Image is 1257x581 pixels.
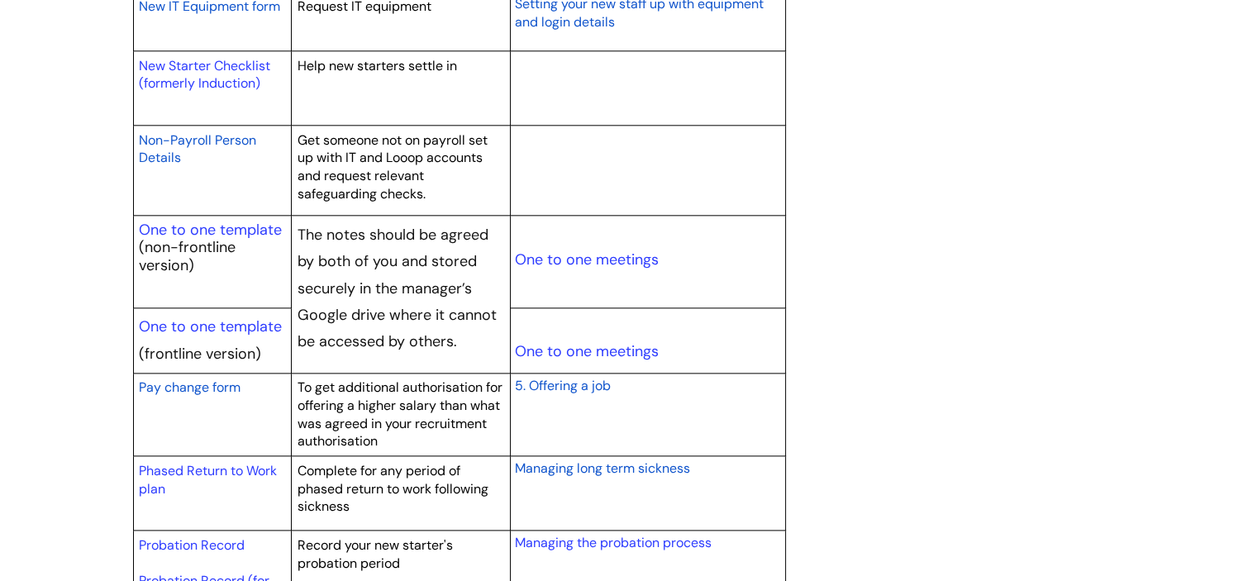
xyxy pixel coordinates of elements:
span: Pay change form [139,379,240,396]
a: Probation Record [139,536,245,554]
span: Complete for any period of phased return to work following sickness [298,462,488,515]
span: Get someone not on payroll set up with IT and Looop accounts and request relevant safeguarding ch... [298,131,488,202]
span: To get additional authorisation for offering a higher salary than what was agreed in your recruit... [298,379,502,450]
a: One to one template [139,317,282,336]
span: Non-Payroll Person Details [139,131,256,167]
td: (frontline version) [133,307,292,373]
a: Pay change form [139,377,240,397]
span: 5. Offering a job [514,377,610,394]
a: One to one meetings [514,250,658,269]
span: Managing long term sickness [514,460,689,477]
a: One to one meetings [514,341,658,361]
a: New Starter Checklist (formerly Induction) [139,57,270,93]
a: One to one template [139,220,282,240]
span: Help new starters settle in [298,57,457,74]
td: The notes should be agreed by both of you and stored securely in the manager’s Google drive where... [292,216,511,374]
span: Record your new starter's probation period [298,536,453,572]
a: 5. Offering a job [514,375,610,395]
p: (non-frontline version) [139,239,286,274]
a: Phased Return to Work plan [139,462,277,498]
a: Non-Payroll Person Details [139,130,256,168]
a: Managing the probation process [514,534,711,551]
a: Managing long term sickness [514,458,689,478]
